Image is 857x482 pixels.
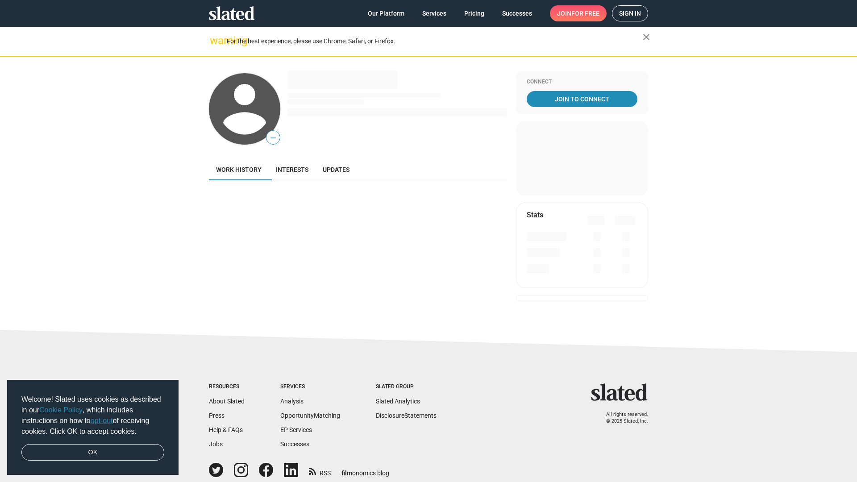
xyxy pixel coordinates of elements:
[209,426,243,433] a: Help & FAQs
[457,5,491,21] a: Pricing
[316,159,357,180] a: Updates
[619,6,641,21] span: Sign in
[227,35,643,47] div: For the best experience, please use Chrome, Safari, or Firefox.
[341,470,352,477] span: film
[376,412,437,419] a: DisclosureStatements
[210,35,220,46] mat-icon: warning
[39,406,83,414] a: Cookie Policy
[571,5,599,21] span: for free
[269,159,316,180] a: Interests
[527,79,637,86] div: Connect
[527,91,637,107] a: Join To Connect
[527,210,543,220] mat-card-title: Stats
[216,166,262,173] span: Work history
[422,5,446,21] span: Services
[7,380,179,475] div: cookieconsent
[528,91,636,107] span: Join To Connect
[280,426,312,433] a: EP Services
[361,5,412,21] a: Our Platform
[368,5,404,21] span: Our Platform
[280,412,340,419] a: OpportunityMatching
[280,440,309,448] a: Successes
[309,464,331,478] a: RSS
[376,398,420,405] a: Slated Analytics
[376,383,437,391] div: Slated Group
[341,462,389,478] a: filmonomics blog
[641,32,652,42] mat-icon: close
[495,5,539,21] a: Successes
[323,166,349,173] span: Updates
[209,412,225,419] a: Press
[209,440,223,448] a: Jobs
[464,5,484,21] span: Pricing
[502,5,532,21] span: Successes
[597,411,648,424] p: All rights reserved. © 2025 Slated, Inc.
[21,394,164,437] span: Welcome! Slated uses cookies as described in our , which includes instructions on how to of recei...
[209,398,245,405] a: About Slated
[266,132,280,144] span: —
[415,5,453,21] a: Services
[276,166,308,173] span: Interests
[209,159,269,180] a: Work history
[280,398,304,405] a: Analysis
[612,5,648,21] a: Sign in
[21,444,164,461] a: dismiss cookie message
[280,383,340,391] div: Services
[550,5,607,21] a: Joinfor free
[209,383,245,391] div: Resources
[557,5,599,21] span: Join
[91,417,113,424] a: opt-out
